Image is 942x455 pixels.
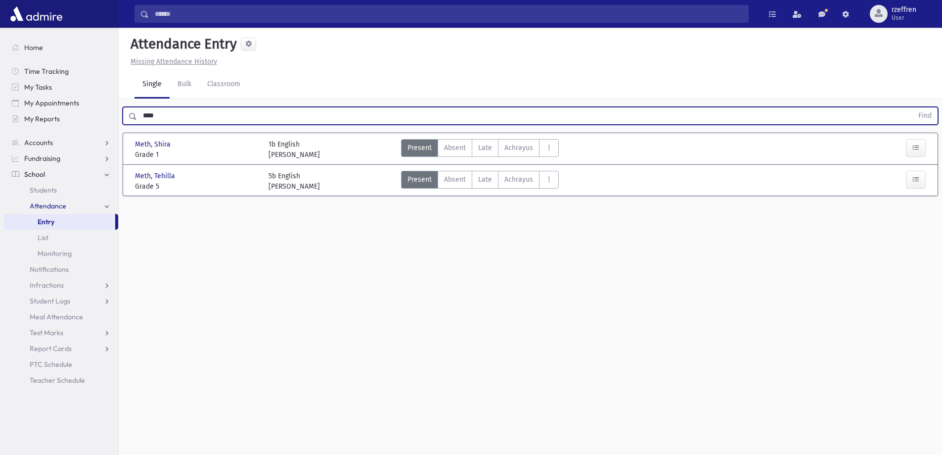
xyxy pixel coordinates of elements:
span: Notifications [30,265,69,274]
div: AttTypes [401,139,559,160]
span: My Tasks [24,83,52,92]
a: List [4,230,118,246]
span: Students [30,186,57,195]
div: 1b English [PERSON_NAME] [269,139,320,160]
span: PTC Schedule [30,360,72,369]
span: Late [478,174,492,185]
a: Home [4,40,118,55]
span: Grade 1 [135,150,259,160]
a: Accounts [4,135,118,151]
span: Time Tracking [24,67,69,76]
a: Classroom [199,71,248,99]
span: Home [24,43,43,52]
a: Fundraising [4,151,118,166]
span: Achrayus [504,174,533,185]
a: Single [135,71,170,99]
a: Notifications [4,261,118,277]
span: Test Marks [30,328,63,337]
span: Meth, Tehilla [135,171,177,181]
span: Student Logs [30,297,70,305]
a: PTC Schedule [4,356,118,372]
span: School [24,170,45,179]
span: Meal Attendance [30,312,83,321]
a: Entry [4,214,115,230]
a: Test Marks [4,325,118,341]
span: List [38,233,48,242]
span: My Appointments [24,99,79,107]
a: Report Cards [4,341,118,356]
a: My Reports [4,111,118,127]
span: Report Cards [30,344,72,353]
img: AdmirePro [8,4,65,24]
a: Time Tracking [4,63,118,79]
a: Attendance [4,198,118,214]
div: AttTypes [401,171,559,192]
span: Grade 5 [135,181,259,192]
a: Missing Attendance History [127,57,217,66]
input: Search [149,5,748,23]
div: 5b English [PERSON_NAME] [269,171,320,192]
span: Absent [444,143,466,153]
a: Bulk [170,71,199,99]
span: Present [407,174,432,185]
span: My Reports [24,114,60,123]
span: rzeffren [892,6,916,14]
button: Find [912,107,938,124]
span: Achrayus [504,143,533,153]
span: Present [407,143,432,153]
span: Late [478,143,492,153]
span: Entry [38,217,54,226]
a: My Appointments [4,95,118,111]
span: Accounts [24,138,53,147]
a: My Tasks [4,79,118,95]
span: Teacher Schedule [30,376,85,385]
a: Infractions [4,277,118,293]
a: Students [4,182,118,198]
span: Attendance [30,202,66,210]
span: Fundraising [24,154,60,163]
span: Meth, Shira [135,139,173,150]
h5: Attendance Entry [127,36,237,52]
a: Monitoring [4,246,118,261]
u: Missing Attendance History [131,57,217,66]
a: Teacher Schedule [4,372,118,388]
a: Meal Attendance [4,309,118,325]
a: School [4,166,118,182]
span: User [892,14,916,22]
span: Infractions [30,281,64,290]
a: Student Logs [4,293,118,309]
span: Monitoring [38,249,72,258]
span: Absent [444,174,466,185]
